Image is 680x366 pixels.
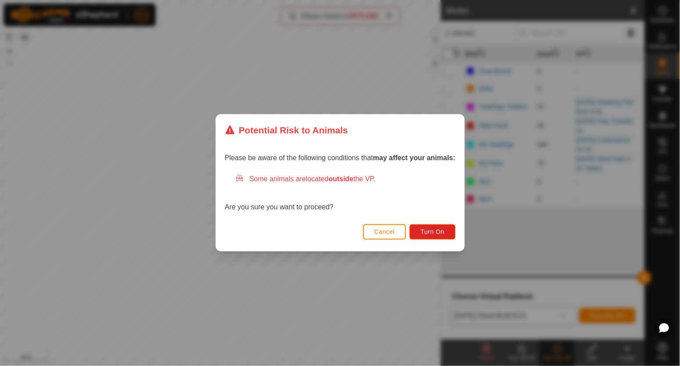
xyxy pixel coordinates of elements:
button: Turn On [410,224,455,240]
span: Please be aware of the following conditions that [225,154,456,162]
button: Cancel [363,224,406,240]
span: located the VP. [306,176,376,183]
span: Turn On [421,229,444,236]
strong: outside [328,176,353,183]
div: Potential Risk to Animals [225,123,348,137]
span: Cancel [374,229,395,236]
div: Some animals are [235,174,456,185]
div: Are you sure you want to proceed? [225,174,456,213]
strong: may affect your animals: [373,154,456,162]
